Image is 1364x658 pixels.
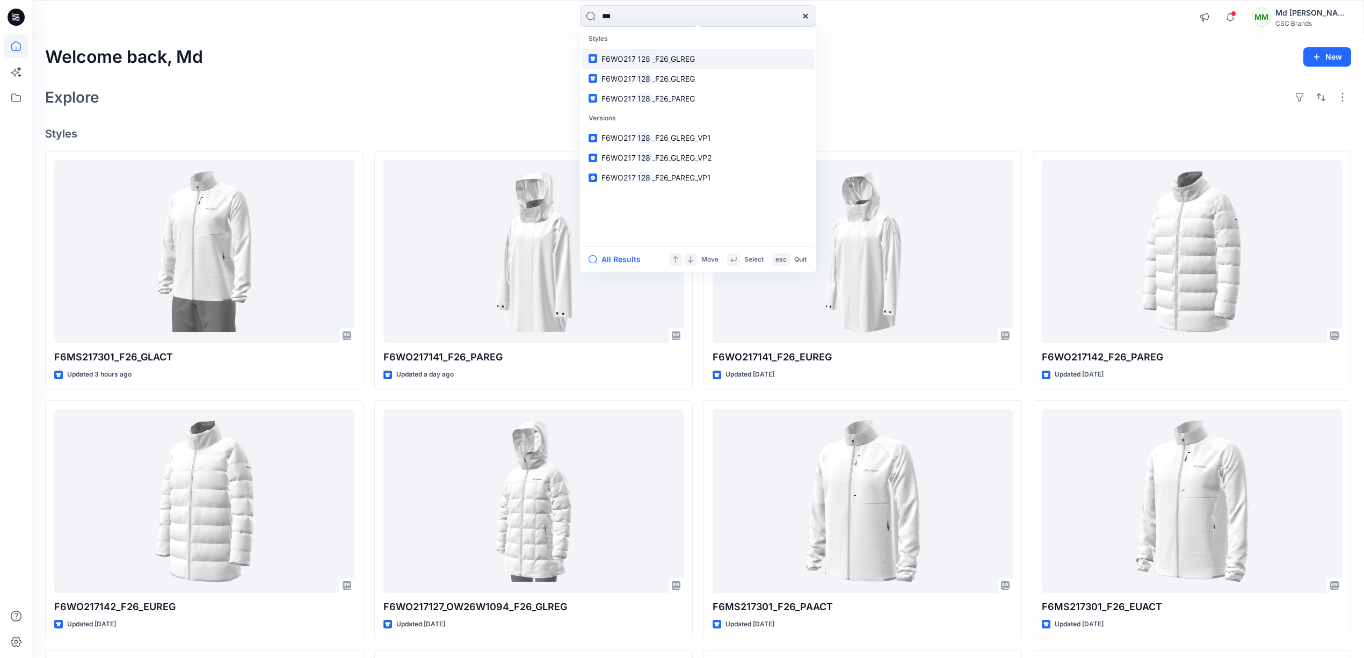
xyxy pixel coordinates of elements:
[1055,619,1104,630] p: Updated [DATE]
[713,160,1013,344] a: F6WO217141_F26_EUREG
[652,94,695,103] span: _F26_PAREG
[636,92,652,105] mark: 128
[601,54,636,63] span: F6WO217
[396,369,454,380] p: Updated a day ago
[582,69,814,89] a: F6WO217128_F26_GLREG
[775,254,787,265] p: esc
[383,409,684,593] a: F6WO217127_OW26W1094_F26_GLREG
[636,171,652,184] mark: 128
[54,599,354,614] p: F6WO217142_F26_EUREG
[636,53,652,65] mark: 128
[601,94,636,103] span: F6WO217
[589,253,648,266] button: All Results
[1055,369,1104,380] p: Updated [DATE]
[1042,409,1342,593] a: F6MS217301_F26_EUACT
[54,160,354,344] a: F6MS217301_F26_GLACT
[744,254,764,265] p: Select
[725,369,774,380] p: Updated [DATE]
[1275,19,1351,27] div: CSC Brands
[582,148,814,168] a: F6WO217128_F26_GLREG_VP2
[582,29,814,49] p: Styles
[636,132,652,144] mark: 128
[582,168,814,187] a: F6WO217128_F26_PAREG_VP1
[794,254,807,265] p: Quit
[383,599,684,614] p: F6WO217127_OW26W1094_F26_GLREG
[1042,599,1342,614] p: F6MS217301_F26_EUACT
[54,409,354,593] a: F6WO217142_F26_EUREG
[54,350,354,365] p: F6MS217301_F26_GLACT
[1303,47,1351,67] button: New
[652,133,711,142] span: _F26_GLREG_VP1
[582,49,814,69] a: F6WO217128_F26_GLREG
[1042,350,1342,365] p: F6WO217142_F26_PAREG
[713,599,1013,614] p: F6MS217301_F26_PAACT
[67,619,116,630] p: Updated [DATE]
[652,54,695,63] span: _F26_GLREG
[652,173,711,182] span: _F26_PAREG_VP1
[45,89,99,106] h2: Explore
[636,151,652,164] mark: 128
[725,619,774,630] p: Updated [DATE]
[45,127,1351,140] h4: Styles
[652,74,695,83] span: _F26_GLREG
[713,409,1013,593] a: F6MS217301_F26_PAACT
[1252,8,1271,27] div: MM
[1042,160,1342,344] a: F6WO217142_F26_PAREG
[396,619,445,630] p: Updated [DATE]
[601,153,636,162] span: F6WO217
[582,109,814,128] p: Versions
[1275,6,1351,19] div: Md [PERSON_NAME]
[383,160,684,344] a: F6WO217141_F26_PAREG
[582,89,814,109] a: F6WO217128_F26_PAREG
[601,173,636,182] span: F6WO217
[701,254,719,265] p: Move
[601,74,636,83] span: F6WO217
[67,369,132,380] p: Updated 3 hours ago
[383,350,684,365] p: F6WO217141_F26_PAREG
[652,153,712,162] span: _F26_GLREG_VP2
[636,73,652,85] mark: 128
[45,47,203,67] h2: Welcome back, Md
[713,350,1013,365] p: F6WO217141_F26_EUREG
[582,128,814,148] a: F6WO217128_F26_GLREG_VP1
[601,133,636,142] span: F6WO217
